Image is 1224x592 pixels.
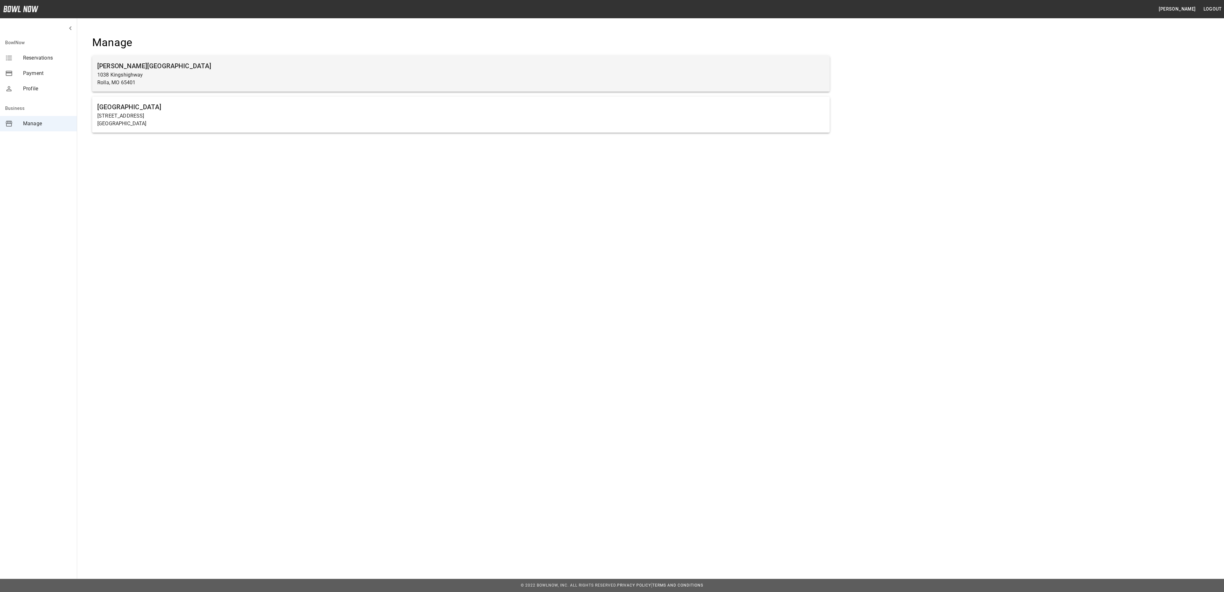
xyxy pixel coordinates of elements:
img: logo [3,6,38,12]
p: [GEOGRAPHIC_DATA] [97,120,825,127]
button: [PERSON_NAME] [1156,3,1198,15]
p: [STREET_ADDRESS] [97,112,825,120]
span: Reservations [23,54,72,62]
span: Manage [23,120,72,127]
p: Rolla, MO 65401 [97,79,825,86]
span: Profile [23,85,72,93]
a: Terms and Conditions [652,583,703,588]
h6: [PERSON_NAME][GEOGRAPHIC_DATA] [97,61,825,71]
button: Logout [1201,3,1224,15]
span: © 2022 BowlNow, Inc. All Rights Reserved. [521,583,617,588]
h4: Manage [92,36,830,49]
p: 1038 Kingshighway [97,71,825,79]
a: Privacy Policy [617,583,651,588]
h6: [GEOGRAPHIC_DATA] [97,102,825,112]
span: Payment [23,70,72,77]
